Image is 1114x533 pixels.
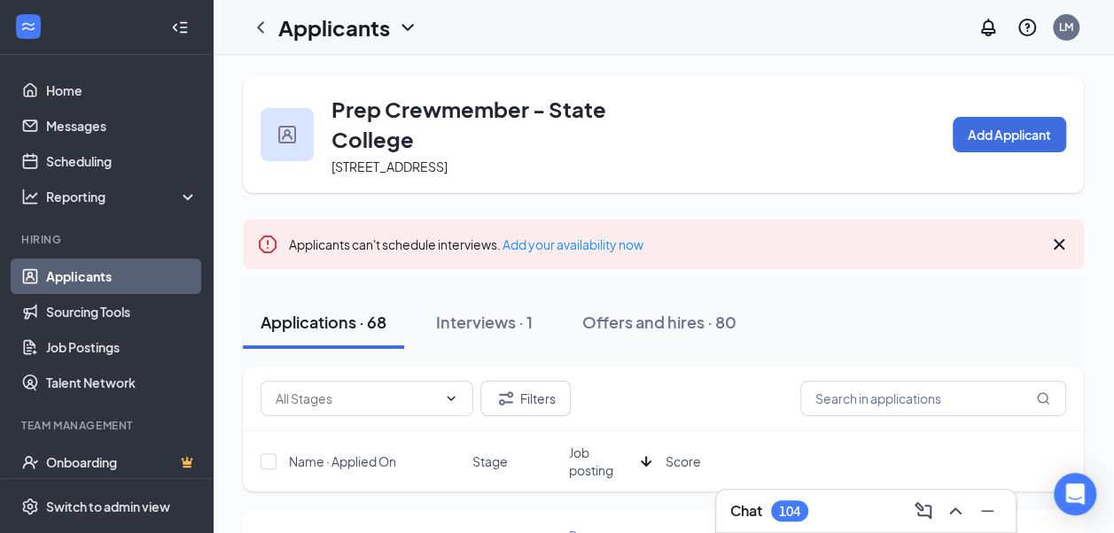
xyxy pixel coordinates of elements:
[472,452,508,470] span: Stage
[289,452,396,470] span: Name · Applied On
[1048,234,1070,255] svg: Cross
[278,12,390,42] h1: Applicants
[261,311,386,333] div: Applications · 68
[46,444,198,480] a: OnboardingCrown
[46,73,198,108] a: Home
[21,188,39,205] svg: Analysis
[779,504,800,519] div: 104
[913,500,934,521] svg: ComposeMessage
[978,17,999,38] svg: Notifications
[1059,19,1073,35] div: LM
[502,236,643,252] a: Add your availability now
[21,498,39,515] svg: Settings
[495,388,517,409] svg: Filter
[909,497,938,525] button: ComposeMessage
[1017,17,1038,38] svg: QuestionInfo
[46,365,198,400] a: Talent Network
[46,329,198,365] a: Job Postings
[941,497,970,525] button: ChevronUp
[666,452,701,470] span: Score
[171,19,189,36] svg: Collapse
[46,294,198,329] a: Sourcing Tools
[278,126,296,143] img: user icon
[480,381,571,416] button: Filter Filters
[21,232,194,247] div: Hiring
[46,108,198,143] a: Messages
[19,18,37,35] svg: WorkstreamLogo
[569,444,634,479] span: Job posting
[331,94,610,154] h3: Prep Crewmember - State College
[945,500,966,521] svg: ChevronUp
[436,311,533,333] div: Interviews · 1
[953,117,1066,152] button: Add Applicant
[289,236,643,252] span: Applicants can't schedule interviews.
[257,234,278,255] svg: Error
[730,501,762,521] h3: Chat
[800,381,1066,416] input: Search in applications
[444,391,458,406] svg: ChevronDown
[977,500,998,521] svg: Minimize
[331,158,448,174] span: [STREET_ADDRESS]
[635,451,657,472] svg: ArrowDown
[973,497,1001,525] button: Minimize
[1054,473,1096,515] div: Open Intercom Messenger
[1036,391,1050,406] svg: MagnifyingGlass
[46,143,198,179] a: Scheduling
[250,17,271,38] svg: ChevronLeft
[582,311,736,333] div: Offers and hires · 80
[46,188,199,205] div: Reporting
[46,259,198,294] a: Applicants
[21,418,194,433] div: Team Management
[397,17,418,38] svg: ChevronDown
[276,389,437,408] input: All Stages
[46,498,170,515] div: Switch to admin view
